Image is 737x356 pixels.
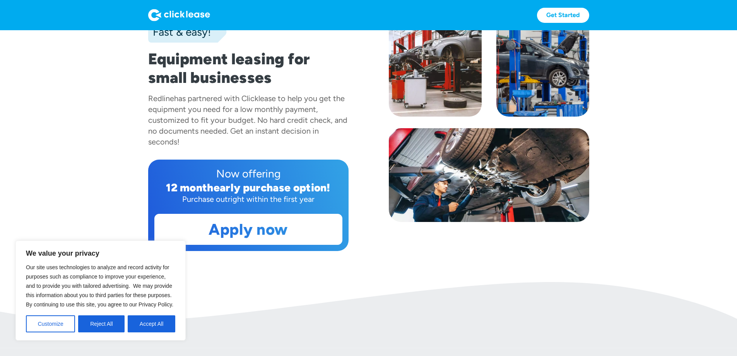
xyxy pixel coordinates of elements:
[148,94,174,103] div: Redline
[148,94,347,146] div: has partnered with Clicklease to help you get the equipment you need for a low monthly payment, c...
[15,241,186,341] div: We value your privacy
[154,194,342,205] div: Purchase outright within the first year
[148,50,349,87] h1: Equipment leasing for small businesses
[148,24,211,40] div: Fast & easy!
[128,315,175,332] button: Accept All
[214,181,330,194] div: early purchase option!
[26,249,175,258] p: We value your privacy
[154,166,342,181] div: Now offering
[26,315,75,332] button: Customize
[78,315,125,332] button: Reject All
[166,181,214,194] div: 12 month
[26,264,173,308] span: Our site uses technologies to analyze and record activity for purposes such as compliance to impr...
[148,9,210,21] img: Logo
[537,8,589,23] a: Get Started
[155,214,342,244] a: Apply now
